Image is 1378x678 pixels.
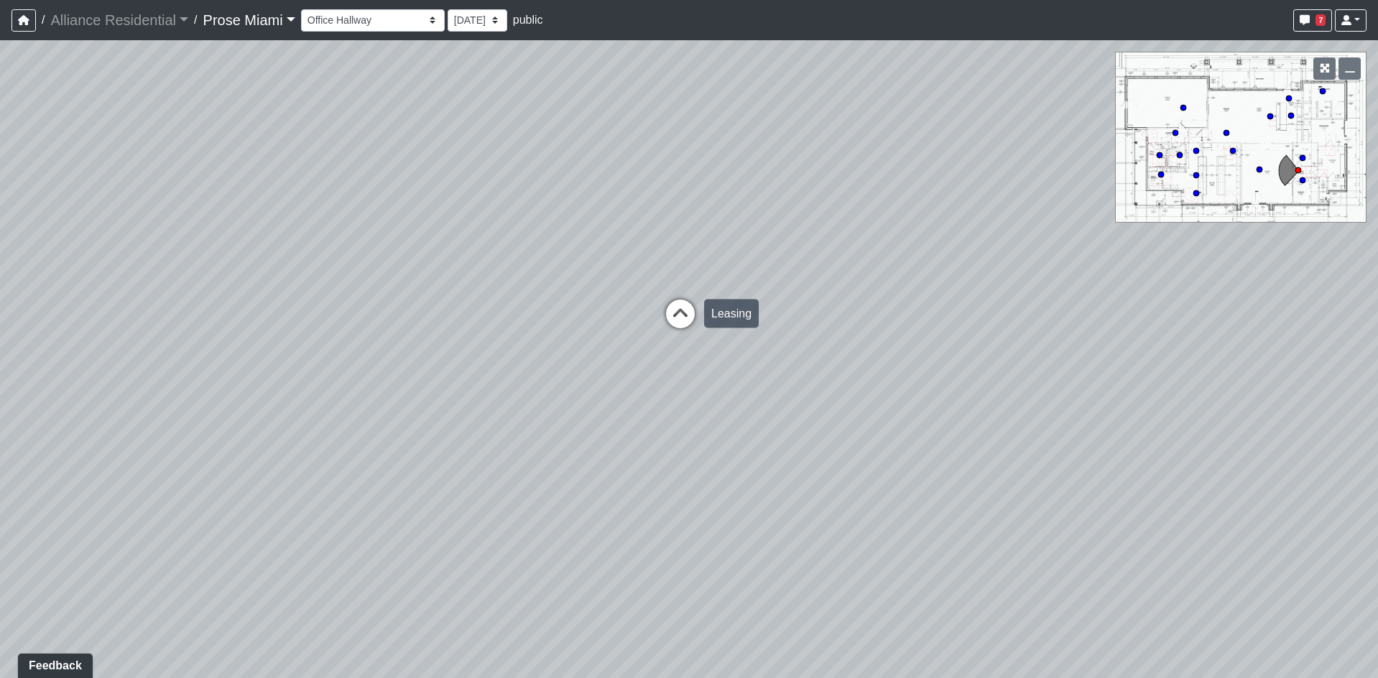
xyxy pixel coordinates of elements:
[50,6,188,34] a: Alliance Residential
[188,6,203,34] span: /
[704,299,759,328] div: Leasing
[11,649,96,678] iframe: Ybug feedback widget
[203,6,295,34] a: Prose Miami
[1293,9,1332,32] button: 7
[1315,14,1326,26] span: 7
[36,6,50,34] span: /
[513,14,543,26] span: public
